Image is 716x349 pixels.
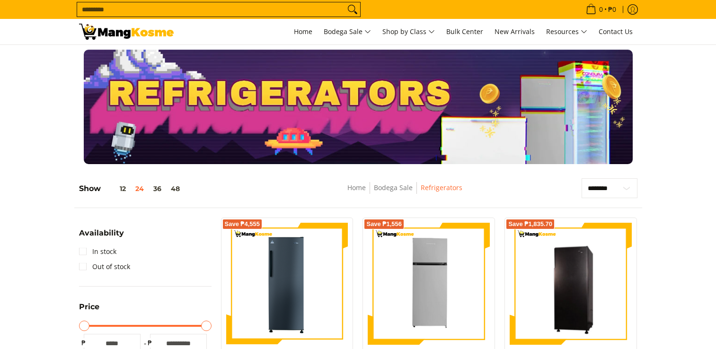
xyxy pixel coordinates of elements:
[607,6,618,13] span: ₱0
[374,183,413,192] a: Bodega Sale
[149,185,166,192] button: 36
[421,183,462,192] a: Refrigerators
[79,303,99,318] summary: Open
[490,19,539,44] a: New Arrivals
[79,229,124,244] summary: Open
[101,185,131,192] button: 12
[79,184,185,193] h5: Show
[79,303,99,311] span: Price
[79,244,116,259] a: In stock
[599,27,633,36] span: Contact Us
[594,19,637,44] a: Contact Us
[294,27,312,36] span: Home
[278,182,531,203] nav: Breadcrumbs
[183,19,637,44] nav: Main Menu
[583,4,619,15] span: •
[378,19,440,44] a: Shop by Class
[541,19,592,44] a: Resources
[366,221,402,227] span: Save ₱1,556
[446,27,483,36] span: Bulk Center
[225,221,260,227] span: Save ₱4,555
[442,19,488,44] a: Bulk Center
[289,19,317,44] a: Home
[347,183,366,192] a: Home
[345,2,360,17] button: Search
[324,26,371,38] span: Bodega Sale
[368,223,490,345] img: Kelvinator 7.3 Cu.Ft. Direct Cool KLC Manual Defrost Standard Refrigerator (Silver) (Class A)
[166,185,185,192] button: 48
[546,26,587,38] span: Resources
[79,24,174,40] img: Bodega Sale Refrigerator l Mang Kosme: Home Appliances Warehouse Sale
[145,338,155,348] span: ₱
[319,19,376,44] a: Bodega Sale
[495,27,535,36] span: New Arrivals
[598,6,604,13] span: 0
[79,229,124,237] span: Availability
[131,185,149,192] button: 24
[508,221,552,227] span: Save ₱1,835.70
[510,224,632,343] img: Condura 7.3 Cu. Ft. Single Door - Direct Cool Inverter Refrigerator, CSD700SAi (Class A)
[226,223,348,345] img: Condura 7.0 Cu. Ft. Upright Freezer Inverter Refrigerator, CUF700MNi (Class A)
[79,338,88,348] span: ₱
[382,26,435,38] span: Shop by Class
[79,259,130,274] a: Out of stock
